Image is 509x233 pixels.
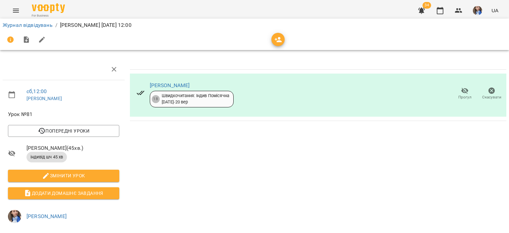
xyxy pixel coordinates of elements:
div: 18 [152,95,160,103]
a: [PERSON_NAME] [27,213,67,219]
a: сб , 12:00 [27,88,47,94]
span: UA [491,7,498,14]
button: UA [489,4,501,17]
button: Menu [8,3,24,19]
button: Попередні уроки [8,125,119,137]
span: Скасувати [482,94,501,100]
li: / [55,21,57,29]
img: 727e98639bf378bfedd43b4b44319584.jpeg [8,210,21,223]
span: індивід шч 45 хв [27,154,67,160]
a: [PERSON_NAME] [27,96,62,101]
img: 727e98639bf378bfedd43b4b44319584.jpeg [473,6,482,15]
button: Змінити урок [8,170,119,182]
div: Швидкочитання: Індив Помісячна [DATE] - 20 вер [162,93,229,105]
span: 34 [423,2,431,9]
a: Журнал відвідувань [3,22,53,28]
span: Попередні уроки [13,127,114,135]
span: Додати домашнє завдання [13,189,114,197]
a: [PERSON_NAME] [150,82,190,88]
button: Скасувати [478,85,505,103]
span: For Business [32,14,65,18]
span: Прогул [458,94,472,100]
img: Voopty Logo [32,3,65,13]
nav: breadcrumb [3,21,506,29]
span: [PERSON_NAME] ( 45 хв. ) [27,144,119,152]
span: Змінити урок [13,172,114,180]
span: Урок №81 [8,110,119,118]
button: Прогул [451,85,478,103]
p: [PERSON_NAME] [DATE] 12:00 [60,21,132,29]
button: Додати домашнє завдання [8,187,119,199]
